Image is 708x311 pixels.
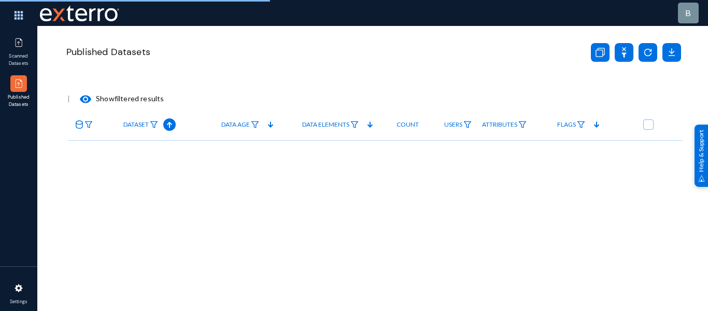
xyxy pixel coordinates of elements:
[40,5,119,21] img: exterro-work-mark.svg
[221,121,250,128] span: Data Age
[84,121,93,128] img: icon-filter.svg
[463,121,472,128] img: icon-filter.svg
[79,93,92,105] mat-icon: visibility
[13,283,24,293] img: icon-settings.svg
[397,121,419,128] span: Count
[695,124,708,186] div: Help & Support
[2,53,36,67] span: Scanned Datasets
[216,116,264,134] a: Data Age
[350,121,359,128] img: icon-filter.svg
[698,175,705,182] img: help_support.svg
[123,121,149,128] span: Dataset
[13,78,24,89] img: icon-published.svg
[518,121,527,128] img: icon-filter.svg
[2,299,36,306] span: Settings
[685,8,691,18] span: b
[302,121,349,128] span: Data Elements
[685,7,691,19] div: b
[439,116,477,134] a: Users
[70,94,164,103] span: Show filtered results
[66,45,150,59] span: Published Datasets
[13,37,24,48] img: icon-published.svg
[477,116,532,134] a: Attributes
[552,116,590,134] a: Flags
[150,121,158,128] img: icon-filter.svg
[297,116,364,134] a: Data Elements
[3,4,34,26] img: app launcher
[251,121,259,128] img: icon-filter.svg
[577,121,585,128] img: icon-filter.svg
[557,121,576,128] span: Flags
[482,121,517,128] span: Attributes
[118,116,163,134] a: Dataset
[67,94,70,103] span: |
[37,3,118,24] span: Exterro
[444,121,462,128] span: Users
[2,94,36,108] span: Published Datasets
